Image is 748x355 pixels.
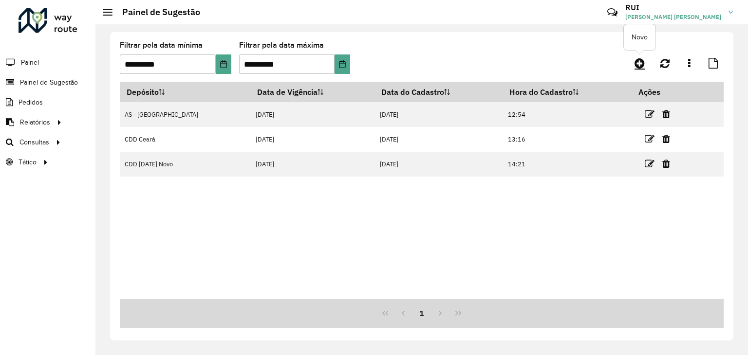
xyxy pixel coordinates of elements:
td: 14:21 [503,152,632,177]
a: Excluir [662,157,670,170]
h2: Painel de Sugestão [112,7,200,18]
span: [PERSON_NAME] [PERSON_NAME] [625,13,721,21]
a: Editar [645,157,654,170]
td: [DATE] [250,127,374,152]
th: Hora do Cadastro [503,82,632,102]
td: [DATE] [250,102,374,127]
td: CDD Ceará [120,127,250,152]
button: Choose Date [335,54,350,74]
span: Painel [21,57,39,68]
span: Tático [19,157,37,167]
td: 12:54 [503,102,632,127]
a: Editar [645,107,654,121]
td: [DATE] [375,127,503,152]
label: Filtrar pela data máxima [239,39,324,51]
th: Data do Cadastro [375,82,503,102]
span: Painel de Sugestão [20,77,78,88]
a: Excluir [662,107,670,121]
td: AS - [GEOGRAPHIC_DATA] [120,102,250,127]
th: Depósito [120,82,250,102]
a: Excluir [662,132,670,145]
td: [DATE] [375,152,503,177]
span: Consultas [19,137,49,147]
td: [DATE] [375,102,503,127]
label: Filtrar pela data mínima [120,39,203,51]
span: Pedidos [19,97,43,107]
div: Novo [624,24,655,50]
td: CDD [DATE] Novo [120,152,250,177]
span: Relatórios [20,117,50,127]
a: Contato Rápido [602,2,623,23]
td: 13:16 [503,127,632,152]
th: Data de Vigência [250,82,374,102]
button: Choose Date [216,54,231,74]
button: 1 [412,304,431,322]
th: Ações [632,82,691,102]
h3: RUI [625,3,721,12]
a: Editar [645,132,654,145]
td: [DATE] [250,152,374,177]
